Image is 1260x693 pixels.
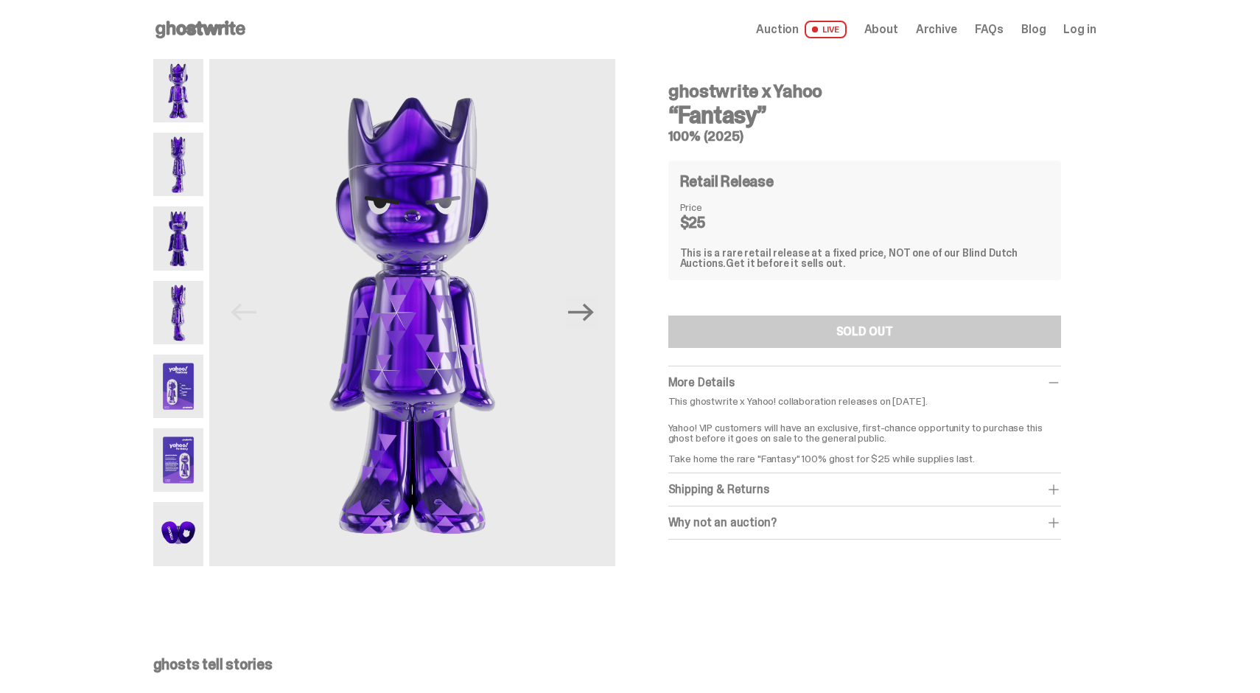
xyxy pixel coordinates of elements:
img: Yahoo-HG---5.png [153,355,204,418]
h4: Retail Release [680,174,774,189]
h3: “Fantasy” [668,103,1061,127]
a: FAQs [975,24,1004,35]
button: Next [565,296,598,329]
p: Yahoo! VIP customers will have an exclusive, first-chance opportunity to purchase this ghost befo... [668,412,1061,464]
span: Auction [756,24,799,35]
div: Why not an auction? [668,515,1061,530]
span: Get it before it sells out. [726,257,845,270]
a: About [864,24,898,35]
img: Yahoo-HG---6.png [153,428,204,492]
p: ghosts tell stories [153,657,1096,672]
a: Auction LIVE [756,21,846,38]
img: Yahoo-HG---7.png [153,502,204,565]
h5: 100% (2025) [668,130,1061,143]
img: Yahoo-HG---3.png [153,206,204,270]
h4: ghostwrite x Yahoo [668,83,1061,100]
a: Archive [916,24,957,35]
img: Yahoo-HG---1.png [153,59,204,122]
a: Blog [1021,24,1046,35]
dt: Price [680,202,754,212]
span: More Details [668,375,735,390]
a: Log in [1063,24,1096,35]
img: Yahoo-HG---2.png [153,133,204,196]
div: This is a rare retail release at a fixed price, NOT one of our Blind Dutch Auctions. [680,248,1049,268]
img: Yahoo-HG---1.png [209,59,615,566]
dd: $25 [680,215,754,230]
span: LIVE [805,21,847,38]
button: SOLD OUT [668,316,1061,348]
div: SOLD OUT [836,326,893,338]
img: Yahoo-HG---4.png [153,281,204,344]
p: This ghostwrite x Yahoo! collaboration releases on [DATE]. [668,396,1061,406]
div: Shipping & Returns [668,482,1061,497]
